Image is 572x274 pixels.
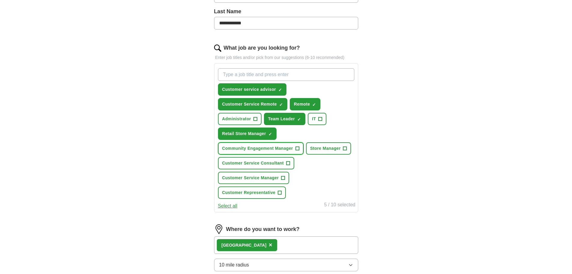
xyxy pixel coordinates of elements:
[214,54,358,61] p: Enter job titles and/or pick from our suggestions (6-10 recommended)
[297,117,301,122] span: ✓
[218,113,262,125] button: Administrator
[312,116,316,122] span: IT
[218,172,289,184] button: Customer Service Manager
[219,261,249,269] span: 10 mile radius
[269,241,272,250] button: ×
[214,259,358,271] button: 10 mile radius
[279,102,283,107] span: ✓
[218,98,287,110] button: Customer Service Remote✓
[268,116,295,122] span: Team Leader
[218,157,295,169] button: Customer Service Consultant
[222,116,251,122] span: Administrator
[312,102,316,107] span: ✓
[264,113,305,125] button: Team Leader✓
[324,201,355,210] div: 5 / 10 selected
[222,160,284,166] span: Customer Service Consultant
[222,175,279,181] span: Customer Service Manager
[290,98,320,110] button: Remote✓
[222,189,276,196] span: Customer Representative
[222,145,293,152] span: Community Engagement Manager
[222,131,266,137] span: Retail Store Manager
[218,186,286,199] button: Customer Representative
[218,202,238,210] button: Select all
[218,128,277,140] button: Retail Store Manager✓
[306,142,351,155] button: Store Manager
[226,225,300,233] label: Where do you want to work?
[294,101,310,107] span: Remote
[214,224,224,234] img: location.png
[224,44,300,52] label: What job are you looking for?
[214,45,221,52] img: search.png
[218,83,287,96] button: Customer service advisor✓
[222,86,276,93] span: Customer service advisor
[268,132,272,137] span: ✓
[310,145,341,152] span: Store Manager
[214,8,358,16] label: Last Name
[218,68,354,81] input: Type a job title and press enter
[278,88,282,92] span: ✓
[222,101,277,107] span: Customer Service Remote
[218,142,304,155] button: Community Engagement Manager
[222,242,267,248] div: [GEOGRAPHIC_DATA]
[269,242,272,248] span: ×
[308,113,326,125] button: IT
